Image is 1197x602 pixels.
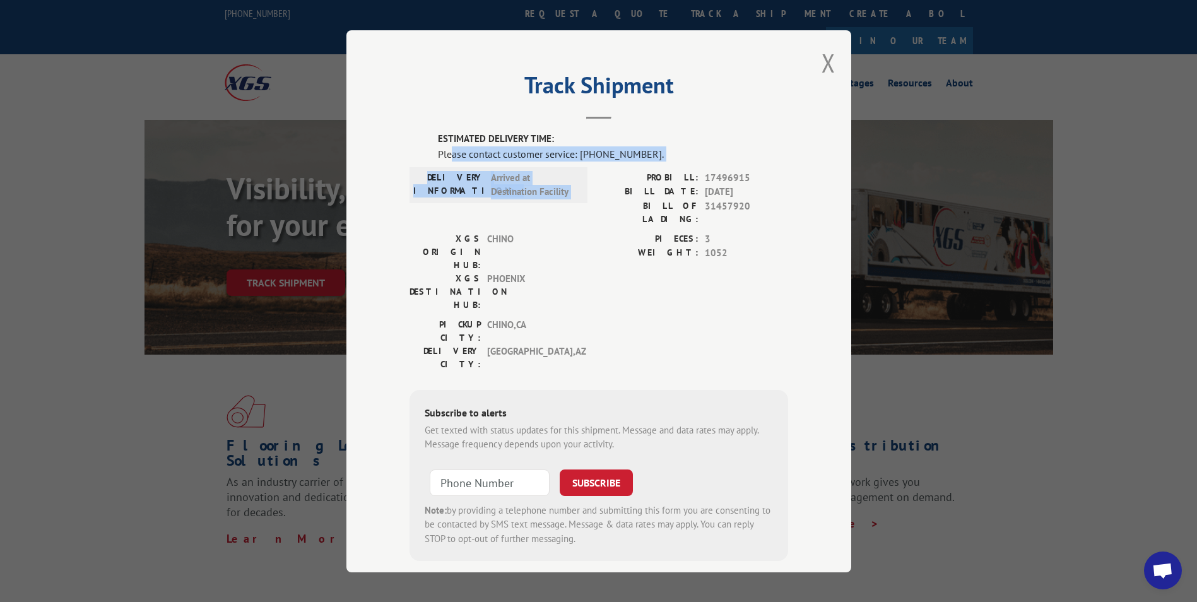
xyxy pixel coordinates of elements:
label: XGS DESTINATION HUB: [410,271,481,311]
h2: Track Shipment [410,76,788,100]
span: Arrived at Destination Facility [491,170,576,199]
label: WEIGHT: [599,246,699,261]
label: PROBILL: [599,170,699,185]
span: 17496915 [705,170,788,185]
span: [DATE] [705,185,788,199]
label: BILL OF LADING: [599,199,699,225]
span: [GEOGRAPHIC_DATA] , AZ [487,344,572,370]
div: Get texted with status updates for this shipment. Message and data rates may apply. Message frequ... [425,423,773,451]
label: ESTIMATED DELIVERY TIME: [438,132,788,146]
div: Please contact customer service: [PHONE_NUMBER]. [438,146,788,161]
label: BILL DATE: [599,185,699,199]
div: Subscribe to alerts [425,404,773,423]
span: CHINO , CA [487,317,572,344]
span: 3 [705,232,788,246]
label: PICKUP CITY: [410,317,481,344]
span: PHOENIX [487,271,572,311]
label: XGS ORIGIN HUB: [410,232,481,271]
div: by providing a telephone number and submitting this form you are consenting to be contacted by SM... [425,503,773,546]
label: DELIVERY CITY: [410,344,481,370]
button: Close modal [822,46,835,80]
label: PIECES: [599,232,699,246]
button: SUBSCRIBE [560,469,633,495]
input: Phone Number [430,469,550,495]
strong: Note: [425,504,447,516]
label: DELIVERY INFORMATION: [413,170,485,199]
span: 1052 [705,246,788,261]
div: Open chat [1144,552,1182,589]
span: 31457920 [705,199,788,225]
span: CHINO [487,232,572,271]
